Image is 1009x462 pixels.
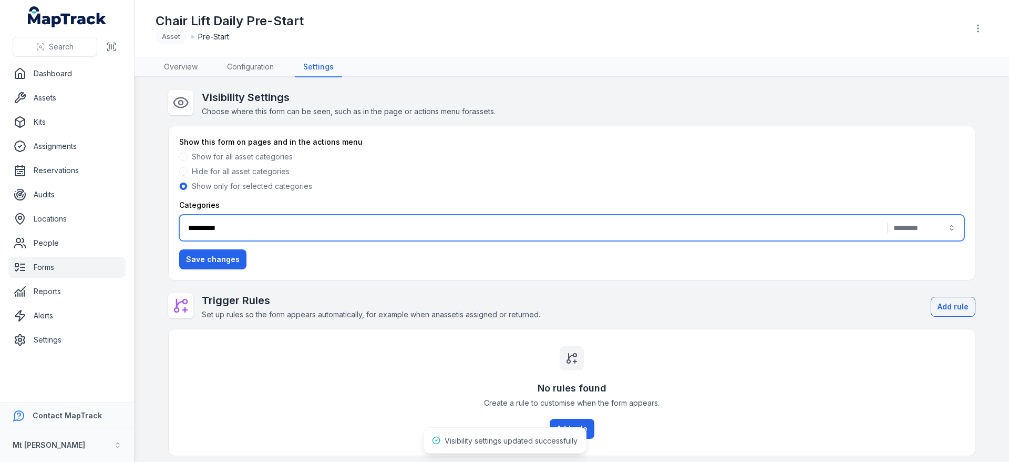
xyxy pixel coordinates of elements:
a: Kits [8,112,126,133]
strong: Mt [PERSON_NAME] [13,440,85,449]
a: People [8,233,126,254]
a: Overview [156,57,206,77]
label: Show this form on pages and in the actions menu [179,137,363,147]
a: Assets [8,87,126,108]
span: Choose where this form can be seen, such as in the page or actions menu for assets . [202,107,496,116]
a: Dashboard [8,63,126,84]
label: Show only for selected categories [192,181,312,192]
a: Locations [8,208,126,229]
strong: Contact MapTrack [33,411,102,420]
a: Forms [8,257,126,278]
h3: No rules found [538,381,606,396]
span: Set up rules so the form appears automatically, for example when an asset is assigned or returned. [202,310,540,319]
h2: Trigger Rules [202,293,540,308]
button: Add rule [550,419,594,439]
a: Settings [295,57,342,77]
label: Hide for all asset categories [192,166,290,177]
div: Asset [156,29,187,44]
span: Pre-Start [198,32,229,42]
a: Reservations [8,160,126,181]
button: Add rule [931,297,975,317]
span: Create a rule to customise when the form appears. [484,398,660,408]
a: Settings [8,329,126,350]
h1: Chair Lift Daily Pre-Start [156,13,304,29]
span: Visibility settings updated successfully [445,436,578,445]
span: Search [49,42,74,52]
a: Configuration [219,57,282,77]
a: Audits [8,184,126,205]
button: Search [13,37,97,57]
label: Categories [179,200,220,210]
button: | [179,215,964,241]
button: Save changes [179,249,246,269]
a: Reports [8,281,126,302]
label: Show for all asset categories [192,152,293,162]
h2: Visibility Settings [202,90,496,105]
a: Assignments [8,136,126,157]
a: MapTrack [28,6,107,27]
a: Alerts [8,305,126,326]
